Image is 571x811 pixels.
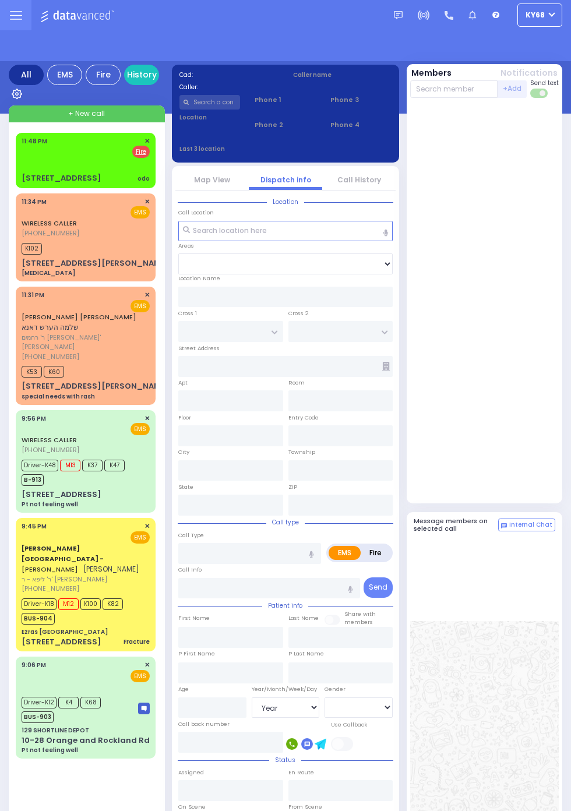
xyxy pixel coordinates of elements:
div: 10-28 Orange and Rockland Rd [22,735,150,746]
div: odo [138,174,150,183]
label: First Name [178,614,210,622]
span: ✕ [144,197,150,207]
div: EMS [47,65,82,85]
label: Fire [360,546,391,560]
div: Fracture [124,637,150,646]
span: K4 [58,697,79,708]
div: [STREET_ADDRESS] [22,636,101,648]
a: Dispatch info [260,175,311,185]
span: K53 [22,366,42,378]
span: B-913 [22,474,44,486]
span: Phone 1 [255,95,316,105]
span: EMS [131,300,150,312]
span: Status [269,756,301,764]
span: Location [267,198,304,206]
div: special needs with rash [22,392,95,401]
span: ר' רחמים [PERSON_NAME]' [PERSON_NAME] [22,333,146,352]
label: Call back number [178,720,230,728]
img: comment-alt.png [501,523,507,529]
label: Cad: [179,70,279,79]
label: Location [179,113,241,122]
label: P Last Name [288,650,324,658]
span: Driver-K48 [22,460,58,471]
span: שלמה הערש דאנא [22,322,79,332]
small: Share with [344,610,376,618]
button: Internal Chat [498,519,555,531]
span: + New call [68,108,105,119]
span: BUS-903 [22,711,54,723]
span: K68 [80,697,101,708]
div: Pt not feeling well [22,746,78,754]
span: K37 [82,460,103,471]
label: Gender [325,685,346,693]
a: History [124,65,159,85]
label: Areas [178,242,194,250]
label: Township [288,448,315,456]
span: 9:06 PM [22,661,46,669]
label: Age [178,685,189,693]
span: EMS [131,206,150,218]
label: Cross 2 [288,309,309,318]
span: M12 [58,598,79,610]
div: Fire [86,65,121,85]
label: Location Name [178,274,220,283]
label: En Route [288,768,314,777]
span: ✕ [144,136,150,146]
span: ✕ [144,660,150,670]
label: Last 3 location [179,144,286,153]
input: Search location here [178,221,393,242]
span: 11:31 PM [22,291,44,299]
div: 129 SHORTLINE DEPOT [22,726,89,735]
label: City [178,448,189,456]
div: [STREET_ADDRESS] [22,489,101,500]
span: [PHONE_NUMBER] [22,352,79,361]
span: Phone 3 [330,95,392,105]
span: members [344,618,373,626]
a: Call History [337,175,381,185]
span: M13 [60,460,80,471]
label: Use Callback [331,721,367,729]
label: Street Address [178,344,220,352]
label: State [178,483,193,491]
span: K82 [103,598,123,610]
label: Cross 1 [178,309,197,318]
span: K102 [22,243,42,255]
div: [STREET_ADDRESS][PERSON_NAME] [22,258,169,269]
span: ✕ [144,414,150,424]
button: Notifications [500,67,558,79]
div: Year/Month/Week/Day [252,685,320,693]
label: Apt [178,379,188,387]
span: K60 [44,366,64,378]
input: Search a contact [179,95,241,110]
span: [PHONE_NUMBER] [22,584,79,593]
label: Assigned [178,768,204,777]
span: EMS [131,531,150,544]
label: P First Name [178,650,215,658]
label: Call Info [178,566,202,574]
label: ZIP [288,483,297,491]
button: Members [411,67,452,79]
span: EMS [131,423,150,435]
span: ✕ [144,290,150,300]
a: WIRELESS CALLER [22,435,77,445]
label: Call Type [178,531,204,540]
img: message.svg [394,11,403,20]
span: Internal Chat [509,521,552,529]
span: [PERSON_NAME] [83,564,139,574]
span: [PHONE_NUMBER] [22,445,79,454]
span: BUS-904 [22,613,55,625]
span: ✕ [144,521,150,531]
button: Send [364,577,393,598]
label: Caller: [179,83,279,91]
input: Search member [410,80,498,98]
span: Phone 2 [255,120,316,130]
button: ky68 [517,3,562,27]
label: Room [288,379,305,387]
span: K47 [104,460,125,471]
span: [PHONE_NUMBER] [22,228,79,238]
span: EMS [131,670,150,682]
span: ky68 [526,10,545,20]
a: [PERSON_NAME] [PERSON_NAME] [22,312,136,322]
span: Phone 4 [330,120,392,130]
label: On Scene [178,803,206,811]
